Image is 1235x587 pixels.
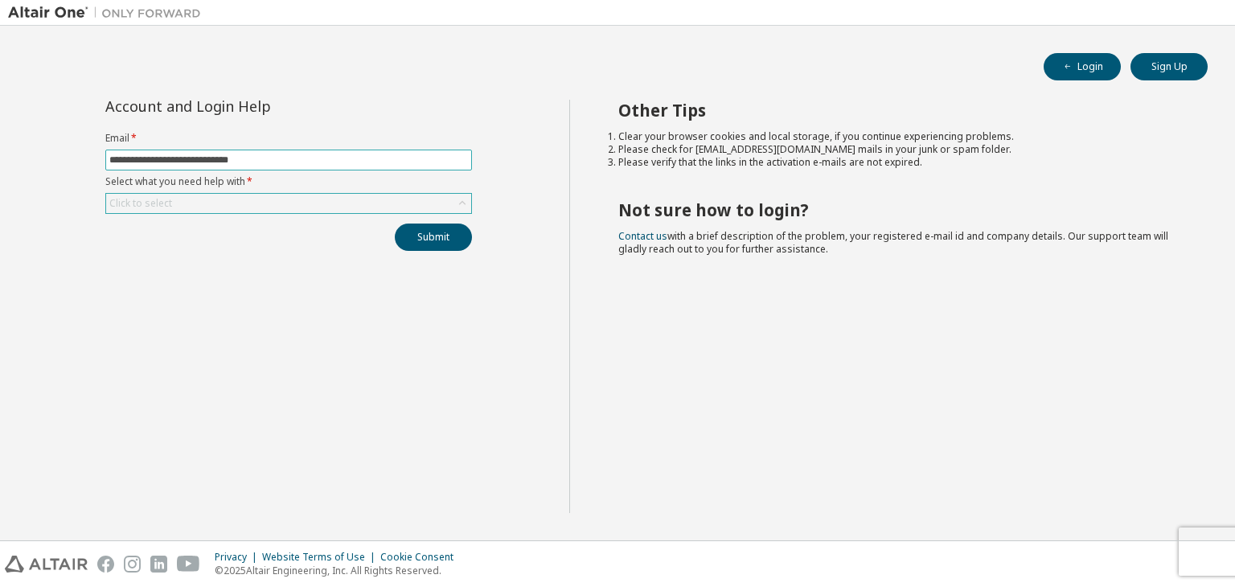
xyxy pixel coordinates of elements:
[395,224,472,251] button: Submit
[380,551,463,564] div: Cookie Consent
[618,100,1180,121] h2: Other Tips
[618,156,1180,169] li: Please verify that the links in the activation e-mails are not expired.
[109,197,172,210] div: Click to select
[97,556,114,573] img: facebook.svg
[262,551,380,564] div: Website Terms of Use
[124,556,141,573] img: instagram.svg
[1044,53,1121,80] button: Login
[106,194,471,213] div: Click to select
[215,564,463,577] p: © 2025 Altair Engineering, Inc. All Rights Reserved.
[105,132,472,145] label: Email
[215,551,262,564] div: Privacy
[618,229,1168,256] span: with a brief description of the problem, your registered e-mail id and company details. Our suppo...
[618,199,1180,220] h2: Not sure how to login?
[105,175,472,188] label: Select what you need help with
[618,143,1180,156] li: Please check for [EMAIL_ADDRESS][DOMAIN_NAME] mails in your junk or spam folder.
[150,556,167,573] img: linkedin.svg
[1130,53,1208,80] button: Sign Up
[618,229,667,243] a: Contact us
[5,556,88,573] img: altair_logo.svg
[8,5,209,21] img: Altair One
[105,100,399,113] div: Account and Login Help
[618,130,1180,143] li: Clear your browser cookies and local storage, if you continue experiencing problems.
[177,556,200,573] img: youtube.svg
